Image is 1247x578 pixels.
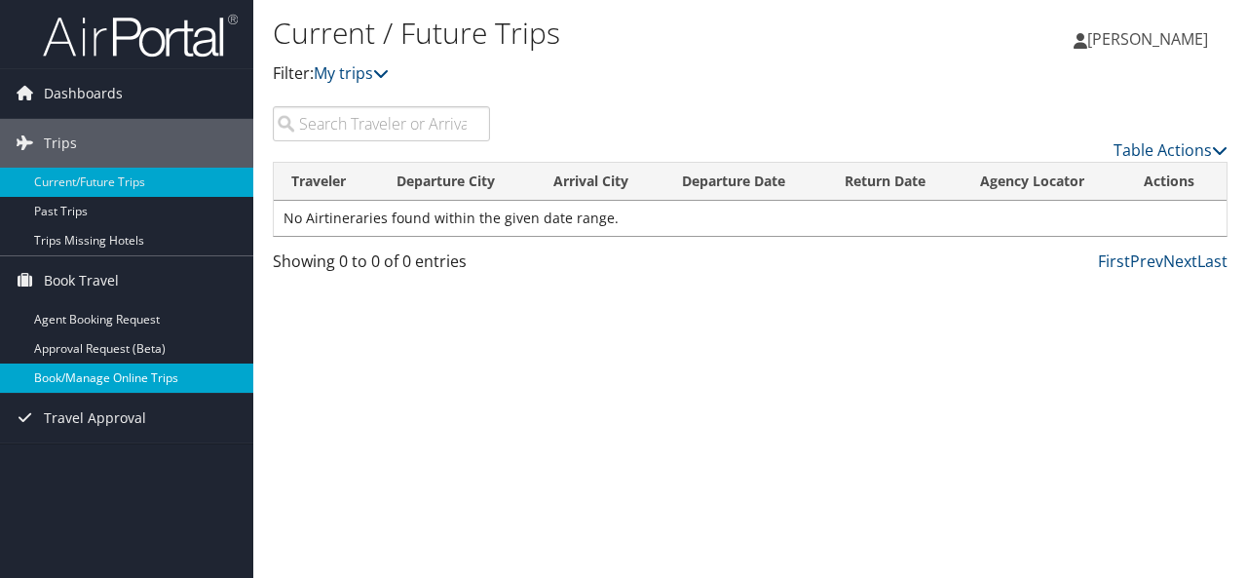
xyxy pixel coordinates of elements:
[44,119,77,168] span: Trips
[273,106,490,141] input: Search Traveler or Arrival City
[1126,163,1227,201] th: Actions
[44,69,123,118] span: Dashboards
[273,13,909,54] h1: Current / Future Trips
[536,163,665,201] th: Arrival City: activate to sort column ascending
[1087,28,1208,50] span: [PERSON_NAME]
[827,163,964,201] th: Return Date: activate to sort column ascending
[1197,250,1228,272] a: Last
[1074,10,1228,68] a: [PERSON_NAME]
[274,163,379,201] th: Traveler: activate to sort column ascending
[1098,250,1130,272] a: First
[273,61,909,87] p: Filter:
[1130,250,1163,272] a: Prev
[43,13,238,58] img: airportal-logo.png
[1114,139,1228,161] a: Table Actions
[963,163,1126,201] th: Agency Locator: activate to sort column ascending
[44,394,146,443] span: Travel Approval
[273,250,490,283] div: Showing 0 to 0 of 0 entries
[44,256,119,305] span: Book Travel
[314,62,389,84] a: My trips
[664,163,827,201] th: Departure Date: activate to sort column descending
[1163,250,1197,272] a: Next
[379,163,536,201] th: Departure City: activate to sort column ascending
[274,201,1227,236] td: No Airtineraries found within the given date range.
